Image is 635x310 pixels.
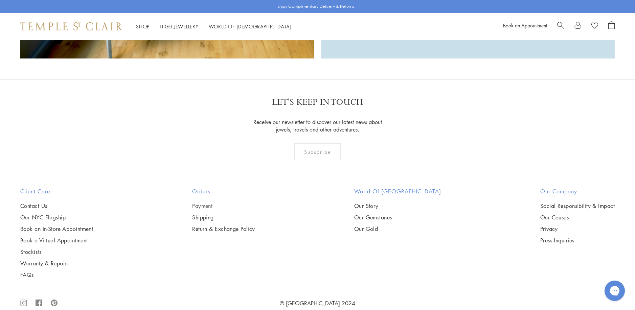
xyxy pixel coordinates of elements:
a: Payment [192,202,255,210]
a: Book an In-Store Appointment [20,225,93,233]
a: Social Responsibility & Impact [540,202,615,210]
a: Warranty & Repairs [20,260,93,267]
a: Our Story [354,202,441,210]
a: High JewelleryHigh Jewellery [160,23,199,30]
iframe: Gorgias live chat messenger [601,278,628,303]
a: Our Causes [540,214,615,221]
a: World of [DEMOGRAPHIC_DATA]World of [DEMOGRAPHIC_DATA] [209,23,292,30]
p: Receive our newsletter to discover our latest news about jewels, travels and other adventures. [249,118,386,133]
a: Book a Virtual Appointment [20,237,93,244]
a: Our Gemstones [354,214,441,221]
p: Enjoy Complimentary Delivery & Returns [277,3,354,10]
a: ShopShop [136,23,150,30]
a: Our NYC Flagship [20,214,93,221]
a: Open Shopping Bag [608,21,615,31]
a: Contact Us [20,202,93,210]
p: LET'S KEEP IN TOUCH [272,96,363,108]
a: Book an Appointment [503,22,547,29]
nav: Main navigation [136,22,292,31]
a: View Wishlist [591,21,598,31]
div: Subscribe [294,143,341,160]
a: Privacy [540,225,615,233]
a: Our Gold [354,225,441,233]
h2: Orders [192,187,255,195]
a: Stockists [20,248,93,256]
h2: Client Care [20,187,93,195]
h2: Our Company [540,187,615,195]
a: Press Inquiries [540,237,615,244]
h2: World of [GEOGRAPHIC_DATA] [354,187,441,195]
a: FAQs [20,271,93,279]
a: © [GEOGRAPHIC_DATA] 2024 [280,300,355,307]
a: Return & Exchange Policy [192,225,255,233]
a: Shipping [192,214,255,221]
img: Temple St. Clair [20,22,122,30]
a: Search [557,21,564,31]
